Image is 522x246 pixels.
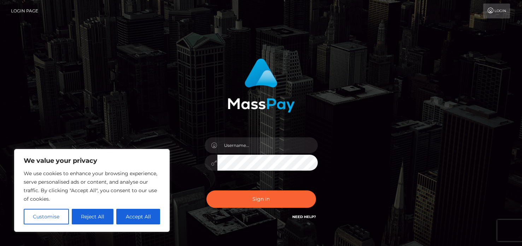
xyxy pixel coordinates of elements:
button: Reject All [72,209,114,224]
button: Accept All [116,209,160,224]
button: Customise [24,209,69,224]
p: We value your privacy [24,156,160,165]
button: Sign in [206,190,316,208]
a: Need Help? [292,214,316,219]
img: MassPay Login [228,58,295,113]
input: Username... [217,137,318,153]
p: We use cookies to enhance your browsing experience, serve personalised ads or content, and analys... [24,169,160,203]
div: We value your privacy [14,149,170,232]
a: Login Page [11,4,38,18]
a: Login [483,4,510,18]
